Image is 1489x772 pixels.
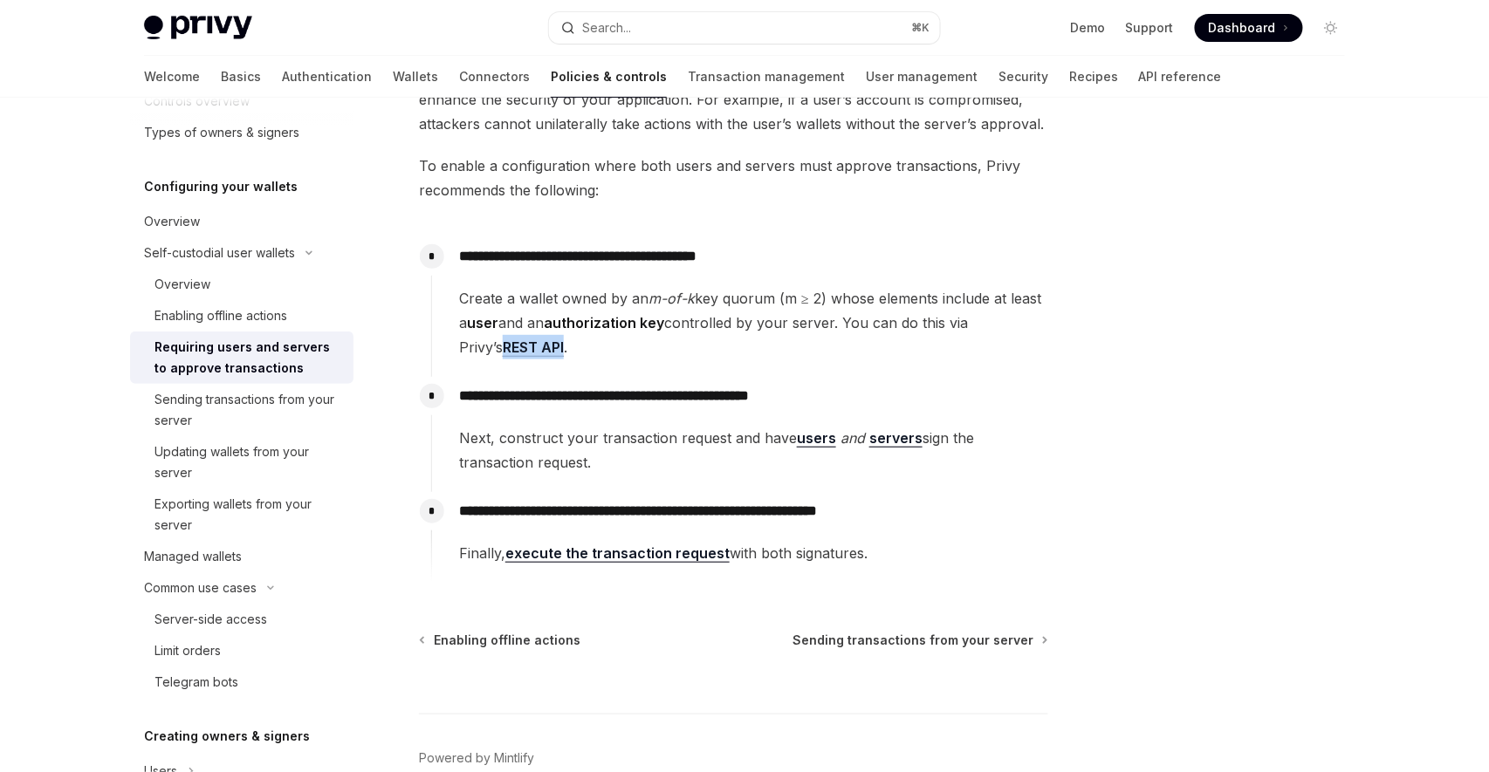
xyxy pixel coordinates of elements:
a: Types of owners & signers [130,117,353,148]
a: Transaction management [688,56,845,98]
span: Sending transactions from your server [793,632,1033,649]
a: servers [869,429,923,447]
div: Search... [582,17,631,38]
span: ⌘ K [911,21,930,35]
a: execute the transaction request [505,544,730,563]
a: Limit orders [130,635,353,666]
a: Welcome [144,56,200,98]
a: Enabling offline actions [421,632,580,649]
button: Toggle dark mode [1317,14,1345,42]
a: Security [998,56,1048,98]
a: Enabling offline actions [130,300,353,331]
button: Search...⌘K [549,12,940,44]
div: Requiring users and servers to approve transactions [154,337,343,379]
a: Overview [130,206,353,237]
div: Managed wallets [144,546,242,567]
a: Requiring users and servers to approve transactions [130,331,353,384]
a: Wallets [393,56,438,98]
em: and [841,429,865,447]
span: Many apps require users and servers to approve transactions, which can be used to enhance the sec... [419,63,1048,136]
a: Basics [221,56,261,98]
a: Policies & controls [551,56,667,98]
span: Dashboard [1209,19,1276,37]
span: Next, construct your transaction request and have sign the transaction request. [459,426,1047,475]
div: Updating wallets from your server [154,441,343,483]
div: Sending transactions from your server [154,389,343,431]
div: Limit orders [154,640,221,661]
a: Overview [130,269,353,300]
a: REST API [503,338,564,357]
a: Dashboard [1195,14,1303,42]
a: Demo [1070,19,1105,37]
em: m-of-k [648,290,695,307]
a: User management [866,56,978,98]
a: Exporting wallets from your server [130,488,353,541]
h5: Creating owners & signers [144,726,310,747]
a: Telegram bots [130,666,353,698]
div: Common use cases [144,577,257,598]
span: Enabling offline actions [434,632,580,649]
a: Updating wallets from your server [130,436,353,488]
div: Enabling offline actions [154,305,287,326]
span: Create a wallet owned by an key quorum (m ≥ 2) whose elements include at least a and an controlle... [459,286,1047,359]
a: Server-side access [130,604,353,635]
div: Telegram bots [154,672,238,693]
a: Support [1126,19,1174,37]
a: Sending transactions from your server [793,632,1046,649]
h5: Configuring your wallets [144,176,298,197]
span: To enable a configuration where both users and servers must approve transactions, Privy recommend... [419,154,1048,202]
a: Powered by Mintlify [419,749,534,767]
div: Exporting wallets from your server [154,494,343,536]
a: Managed wallets [130,541,353,572]
img: light logo [144,16,252,40]
div: Types of owners & signers [144,122,299,143]
strong: authorization key [544,314,664,331]
div: Overview [154,274,210,295]
a: Sending transactions from your server [130,384,353,436]
div: Self-custodial user wallets [144,243,295,263]
div: Server-side access [154,609,267,630]
div: Overview [144,211,200,232]
a: API reference [1139,56,1222,98]
span: Finally, with both signatures. [459,541,1047,565]
strong: user [467,314,498,331]
a: Connectors [459,56,530,98]
a: Authentication [282,56,372,98]
a: users [797,429,836,447]
a: Recipes [1069,56,1118,98]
